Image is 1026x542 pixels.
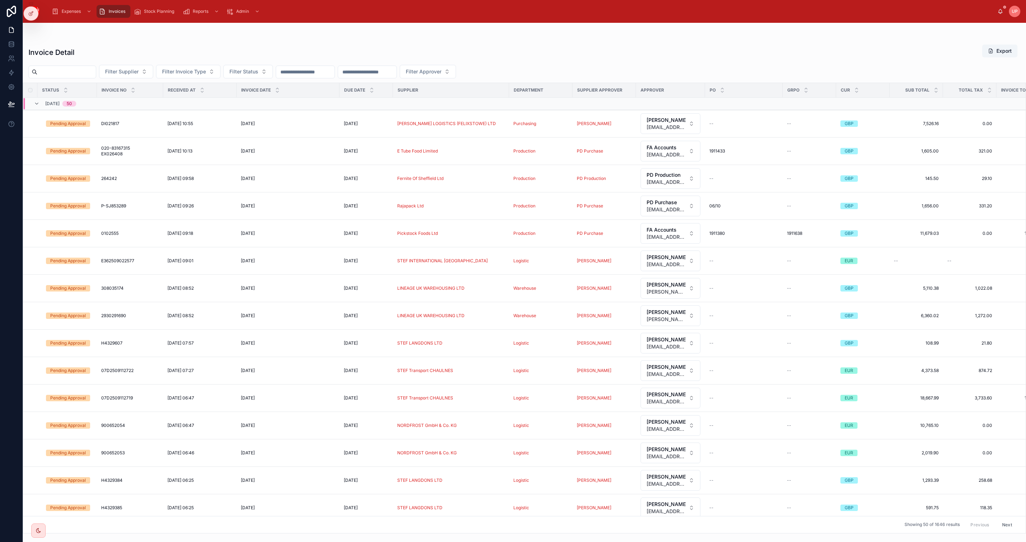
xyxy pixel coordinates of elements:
[167,203,232,209] a: [DATE] 09:26
[647,151,686,158] span: [EMAIL_ADDRESS][DOMAIN_NAME]
[397,148,438,154] span: E Tube Food Limited
[344,121,358,127] span: [DATE]
[400,65,456,78] button: Select Button
[577,231,603,236] a: PD Purchase
[513,203,568,209] a: Production
[344,176,358,181] span: [DATE]
[50,313,86,319] div: Pending Approval
[513,121,536,127] span: Purchasing
[46,148,93,154] a: Pending Approval
[894,231,939,236] a: 11,679.03
[577,231,632,236] a: PD Purchase
[241,203,335,209] a: [DATE]
[577,285,611,291] span: [PERSON_NAME]
[709,231,778,236] a: 1911380
[641,168,700,189] button: Select Button
[513,203,535,209] a: Production
[101,258,134,264] span: E362509022577
[45,101,59,107] span: [DATE]
[513,285,536,291] span: Warehouse
[50,230,86,237] div: Pending Approval
[840,285,885,291] a: GBP
[845,230,854,237] div: GBP
[397,203,424,209] a: Rajapack Ltd
[513,176,568,181] a: Production
[640,278,701,299] a: Select Button
[787,203,832,209] a: --
[894,121,939,127] span: 7,526.16
[513,285,568,291] a: Warehouse
[787,285,832,291] a: --
[236,9,249,14] span: Admin
[167,313,232,319] a: [DATE] 08:52
[947,313,992,319] a: 1,272.00
[947,231,992,236] a: 0.00
[50,175,86,182] div: Pending Approval
[947,121,992,127] span: 0.00
[397,148,505,154] a: E Tube Food Limited
[840,175,885,182] a: GBP
[894,285,939,291] a: 5,110.38
[787,148,832,154] a: --
[840,230,885,237] a: GBP
[947,258,992,264] a: --
[344,148,389,154] a: [DATE]
[167,258,232,264] a: [DATE] 09:01
[50,203,86,209] div: Pending Approval
[640,113,701,134] a: Select Button
[397,313,465,319] span: LINEAGE UK WAREHOUSING LTD
[229,68,258,75] span: Filter Status
[647,206,686,213] span: [EMAIL_ADDRESS][DOMAIN_NAME]
[344,313,358,319] span: [DATE]
[344,203,358,209] span: [DATE]
[894,148,939,154] a: 1,605.00
[787,121,791,127] span: --
[344,313,389,319] a: [DATE]
[397,203,505,209] a: Rajapack Ltd
[641,305,700,326] button: Select Button
[97,5,130,18] a: Invoices
[709,203,721,209] span: 06/10
[894,258,939,264] a: --
[947,148,992,154] a: 321.00
[709,121,778,127] a: --
[344,258,358,264] span: [DATE]
[640,140,701,162] a: Select Button
[709,313,714,319] span: --
[577,258,632,264] a: [PERSON_NAME]
[241,121,335,127] a: [DATE]
[46,230,93,237] a: Pending Approval
[344,258,389,264] a: [DATE]
[241,176,255,181] span: [DATE]
[513,313,568,319] a: Warehouse
[167,313,194,319] span: [DATE] 08:52
[840,120,885,127] a: GBP
[947,176,992,181] a: 29.10
[397,313,505,319] a: LINEAGE UK WAREHOUSING LTD
[647,144,686,151] span: FA Accounts
[577,313,632,319] a: [PERSON_NAME]
[577,148,603,154] a: PD Purchase
[241,231,335,236] a: [DATE]
[397,231,438,236] a: Pickstock Foods Ltd
[577,176,632,181] a: PD Production
[397,176,505,181] a: Fernite Of Sheffield Ltd
[640,305,701,326] a: Select Button
[344,121,389,127] a: [DATE]
[513,231,568,236] a: Production
[647,288,686,295] span: [PERSON_NAME][EMAIL_ADDRESS][PERSON_NAME][DOMAIN_NAME]
[101,231,119,236] span: 0102555
[101,258,159,264] a: E362509022577
[840,203,885,209] a: GBP
[223,65,273,78] button: Select Button
[647,199,686,206] span: PD Purchase
[167,203,194,209] span: [DATE] 09:26
[894,313,939,319] a: 6,360.02
[101,121,119,127] span: DI021817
